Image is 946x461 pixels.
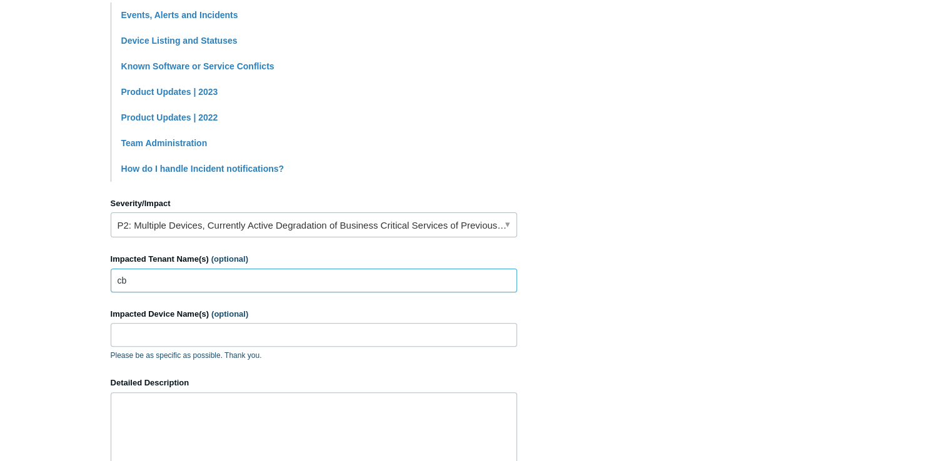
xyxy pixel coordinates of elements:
a: Team Administration [121,138,208,148]
label: Detailed Description [111,377,517,389]
span: (optional) [211,254,248,264]
a: Product Updates | 2022 [121,112,218,122]
p: Please be as specific as possible. Thank you. [111,350,517,361]
a: Device Listing and Statuses [121,36,238,46]
label: Impacted Tenant Name(s) [111,253,517,265]
a: How do I handle Incident notifications? [121,164,284,174]
label: Impacted Device Name(s) [111,308,517,320]
a: Events, Alerts and Incidents [121,10,238,20]
a: Product Updates | 2023 [121,87,218,97]
label: Severity/Impact [111,197,517,210]
a: Known Software or Service Conflicts [121,61,274,71]
span: (optional) [211,309,248,319]
a: P2: Multiple Devices, Currently Active Degradation of Business Critical Services of Previously Wo... [111,212,517,237]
